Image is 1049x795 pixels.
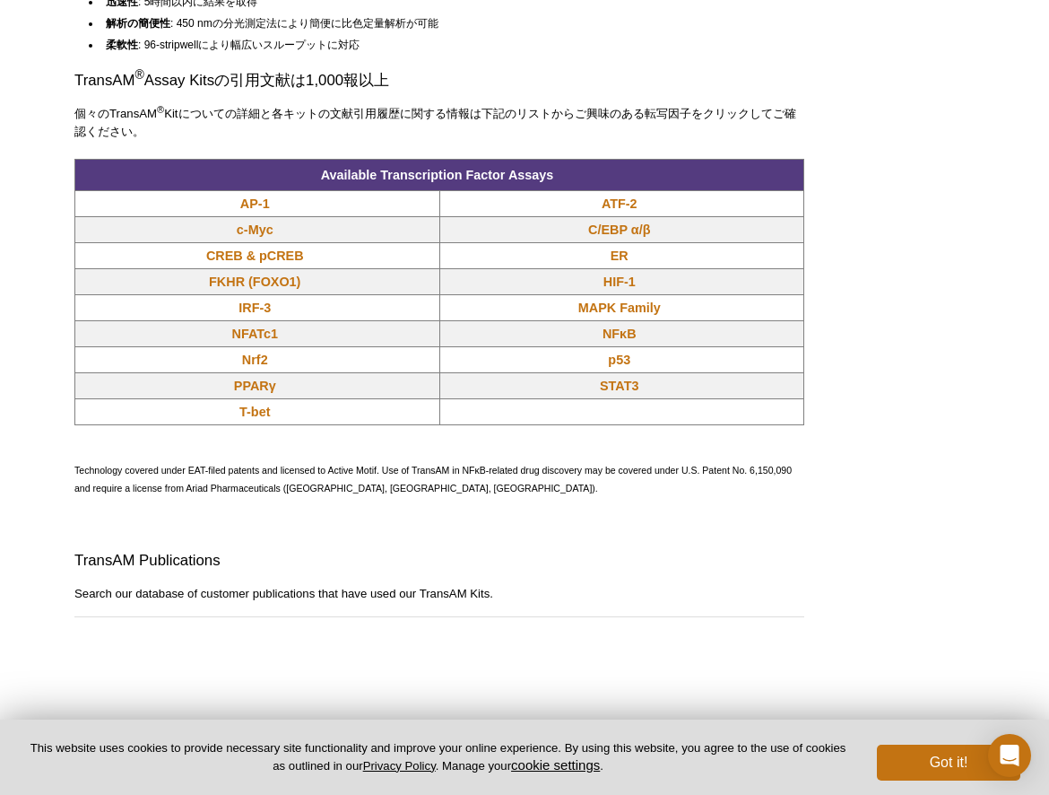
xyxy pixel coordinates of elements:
[101,11,788,32] li: : 450 nmの分光測定法により簡便に比色定量解析が可能
[242,351,268,369] a: Nrf2
[511,757,600,773] button: cookie settings
[74,70,804,92] h3: TransAM Assay Kitsの引用文献は1,000報以上
[321,168,554,182] span: Available Transcription Factor Assays
[611,247,629,265] a: ER
[602,195,637,213] a: ATF-2
[74,465,792,494] span: Technology covered under EAT-filed patents and licensed to Active Motif. Use of TransAM in NFκB-r...
[206,247,304,265] a: CREB & pCREB
[29,740,847,774] p: This website uses cookies to provide necessary site functionality and improve your online experie...
[988,734,1031,777] div: Open Intercom Messenger
[600,377,638,395] a: STAT3
[608,351,630,369] a: p53
[603,325,637,343] a: NFκB
[101,32,788,54] li: : 96-stripwellにより幅広いスループットに対応
[237,221,273,239] a: c-Myc
[232,325,278,343] a: NFATc1
[157,104,164,115] sup: ®
[134,67,143,82] sup: ®
[74,585,804,603] p: Search our database of customer publications that have used our TransAM Kits.
[578,299,661,317] a: MAPK Family
[209,273,300,291] a: FKHR (FOXO1)
[239,403,270,421] a: T-bet
[106,17,170,30] strong: 解析の簡便性
[588,221,650,239] a: C/EBP α/β
[238,299,271,317] a: IRF-3
[603,273,636,291] a: HIF-1
[234,377,276,395] a: PPARγ
[106,39,138,51] strong: 柔軟性
[74,105,804,141] p: 個々のTransAM Kitについての詳細と各キットの文献引用履歴に関する情報は下記のリストからご興味のある転写因子をクリックしてご確認ください。
[74,550,804,572] h2: TransAM Publications
[363,759,436,773] a: Privacy Policy
[240,195,270,213] a: AP-1
[877,745,1020,781] button: Got it!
